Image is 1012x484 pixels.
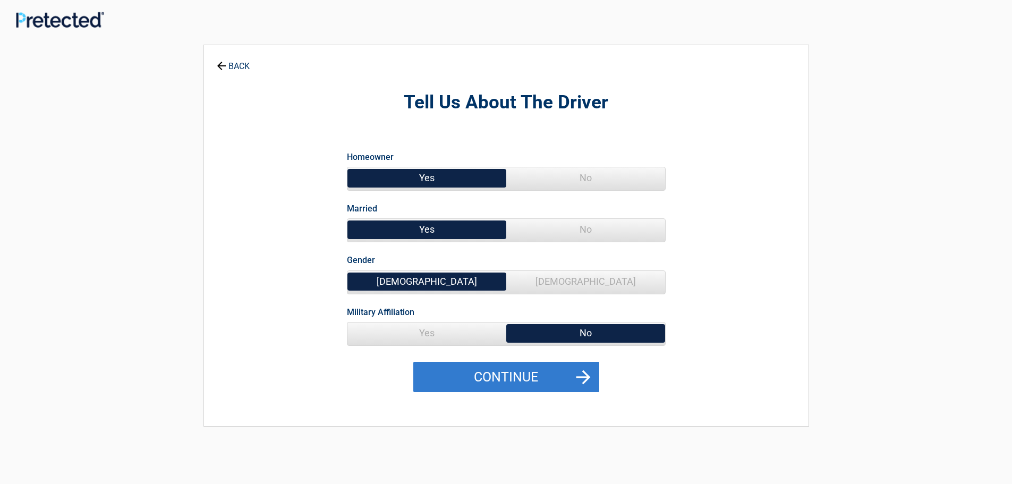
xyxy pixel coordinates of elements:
[347,150,394,164] label: Homeowner
[506,322,665,344] span: No
[262,90,750,115] h2: Tell Us About The Driver
[347,305,414,319] label: Military Affiliation
[506,167,665,189] span: No
[506,271,665,292] span: [DEMOGRAPHIC_DATA]
[347,322,506,344] span: Yes
[347,201,377,216] label: Married
[347,271,506,292] span: [DEMOGRAPHIC_DATA]
[347,219,506,240] span: Yes
[506,219,665,240] span: No
[413,362,599,393] button: Continue
[16,12,104,28] img: Main Logo
[347,167,506,189] span: Yes
[347,253,375,267] label: Gender
[215,52,252,71] a: BACK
